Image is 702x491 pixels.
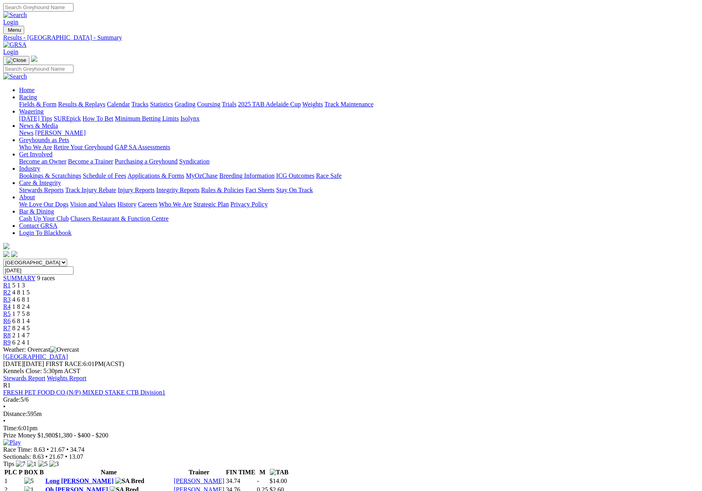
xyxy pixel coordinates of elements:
a: Care & Integrity [19,179,61,186]
a: Strategic Plan [193,201,229,208]
img: SA Bred [115,478,144,485]
img: TAB [270,469,289,476]
span: Tips [3,460,14,467]
a: Race Safe [316,172,341,179]
a: [PERSON_NAME] [174,478,224,484]
div: Care & Integrity [19,187,699,194]
a: R1 [3,282,11,289]
a: Trials [222,101,236,108]
a: 2025 TAB Adelaide Cup [238,101,301,108]
div: 5/6 [3,396,699,403]
a: Isolynx [180,115,199,122]
span: P [19,469,23,476]
input: Select date [3,266,73,275]
span: • [3,403,6,410]
th: Trainer [174,468,225,476]
a: Results - [GEOGRAPHIC_DATA] - Summary [3,34,699,41]
a: Racing [19,94,37,100]
span: R1 [3,382,11,389]
a: Bookings & Scratchings [19,172,81,179]
div: Racing [19,101,699,108]
th: FIN TIME [226,468,256,476]
a: Login [3,48,18,55]
div: Greyhounds as Pets [19,144,699,151]
span: R4 [3,303,11,310]
a: Coursing [197,101,220,108]
a: How To Bet [83,115,114,122]
span: 2 1 4 7 [12,332,30,339]
a: Login [3,19,18,25]
span: BOX [24,469,38,476]
span: B [39,469,44,476]
span: Menu [8,27,21,33]
a: About [19,194,35,200]
img: Search [3,73,27,80]
span: $14.00 [270,478,287,484]
a: Statistics [150,101,173,108]
img: 1 [27,460,37,468]
a: Contact GRSA [19,222,57,229]
span: $1,380 - $400 - $200 [55,432,108,439]
span: Sectionals: [3,453,31,460]
span: 1 7 5 8 [12,310,30,317]
a: Cash Up Your Club [19,215,69,222]
span: 6:01PM(ACST) [46,360,124,367]
a: Fact Sheets [246,187,275,193]
a: Stewards Reports [19,187,64,193]
a: Purchasing a Greyhound [115,158,178,165]
a: SUREpick [54,115,81,122]
a: Weights [302,101,323,108]
span: 5 1 3 [12,282,25,289]
a: Get Involved [19,151,52,158]
span: 21.67 [50,446,65,453]
a: R7 [3,325,11,331]
span: 6 8 1 4 [12,318,30,324]
a: R8 [3,332,11,339]
span: 13.07 [69,453,83,460]
span: Weather: Overcast [3,346,79,353]
a: Rules & Policies [201,187,244,193]
span: Distance: [3,410,27,417]
a: Become an Owner [19,158,66,165]
a: Who We Are [159,201,192,208]
a: R5 [3,310,11,317]
a: R2 [3,289,11,296]
span: 21.67 [49,453,64,460]
span: 8 2 4 5 [12,325,30,331]
img: Close [6,57,26,64]
img: Search [3,12,27,19]
a: Privacy Policy [230,201,268,208]
a: [GEOGRAPHIC_DATA] [3,353,68,360]
a: Bar & Dining [19,208,54,215]
img: twitter.svg [11,251,17,257]
img: facebook.svg [3,251,10,257]
a: Minimum Betting Limits [115,115,179,122]
img: Play [3,439,21,446]
img: Overcast [50,346,79,353]
a: Track Maintenance [325,101,373,108]
a: ICG Outcomes [276,172,314,179]
a: Stay On Track [276,187,313,193]
a: News & Media [19,122,58,129]
a: R9 [3,339,11,346]
div: Get Involved [19,158,699,165]
a: Fields & Form [19,101,56,108]
span: • [3,418,6,424]
div: Prize Money $1,980 [3,432,699,439]
a: Breeding Information [219,172,275,179]
span: 4 6 8 1 [12,296,30,303]
span: 6 2 4 1 [12,339,30,346]
button: Toggle navigation [3,26,24,34]
a: Grading [175,101,195,108]
span: 8.63 [33,453,44,460]
div: Kennels Close: 5:30pm ACST [3,368,699,375]
span: PLC [4,469,17,476]
a: Syndication [179,158,209,165]
a: MyOzChase [186,172,218,179]
span: • [45,453,48,460]
a: Careers [138,201,157,208]
img: 7 [16,460,25,468]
